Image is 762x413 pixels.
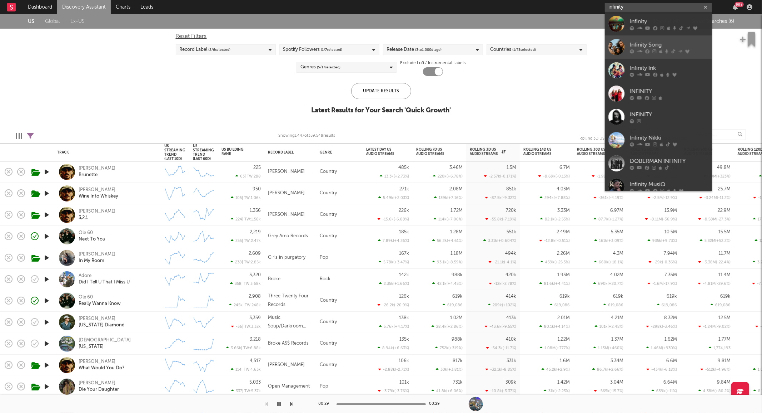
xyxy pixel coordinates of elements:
a: INFINITY [605,82,712,105]
div: Record Label [268,150,302,155]
div: 225 [253,165,261,170]
a: [PERSON_NAME] [79,251,115,258]
a: Infinity Nikki [605,128,712,152]
div: Broke A$$ Records [268,339,309,348]
div: 4.38M ( +80.2 % ) [698,389,731,393]
div: -3.38M ( -22.4 % ) [698,260,731,264]
div: DOBERMAN INFINITY [630,157,708,165]
div: 13.3k ( +2.73 % ) [380,174,409,179]
div: 1.46M ( +930 % ) [646,346,677,350]
div: -2.5M ( -12.9 % ) [648,195,677,200]
span: Saved Searches [691,19,734,24]
div: 1.72M [450,208,463,213]
label: Exclude Lofi / Instrumental Labels [400,59,465,67]
span: ( 5 / 17 selected) [317,63,340,72]
div: 80.1k ( +4.14 % ) [539,324,570,329]
div: Die Your Daughter [79,387,119,393]
div: 4.03M [557,187,570,191]
div: 551k [507,230,516,234]
div: 2.01M [557,316,570,320]
a: In My Room [79,258,104,264]
div: US Streaming Trend (last 60d) [193,144,214,161]
div: -55.8k ( -7.19 % ) [485,217,516,222]
div: -12.8k ( -0.51 % ) [539,238,570,243]
div: 1.77M [718,337,731,342]
div: [PERSON_NAME] [79,208,115,215]
a: INFINITY [605,105,712,128]
div: -2.57k ( -0.171 % ) [484,174,516,179]
div: 619k [720,294,731,299]
div: Country [316,355,363,376]
div: 752k ( +319 % ) [435,346,463,350]
div: 2.35k ( +1.66 % ) [379,281,409,286]
div: 420k [505,273,516,277]
div: 659k ( +11 % ) [652,389,677,393]
a: 3,2,1 [79,215,88,221]
div: 41.8k ( +6.06 % ) [432,389,463,393]
div: Genres [300,63,340,72]
div: 2.26M [557,251,570,256]
div: 25.7M [718,187,731,191]
div: 185k [399,230,409,234]
a: Infinity [605,12,712,35]
div: 238 | TW: 2.85k [221,260,261,264]
input: Search for artists [605,3,712,12]
div: 1.62M [664,337,677,342]
div: 690k ( +20.7 % ) [593,281,623,286]
div: 1.5M [507,165,516,170]
a: US [28,17,34,26]
a: Infinity Song [605,35,712,59]
div: Record Label [180,45,231,54]
div: 142k [399,273,409,277]
div: 2.08M [449,187,463,191]
div: Broke [268,275,280,283]
div: 619,086 [603,303,623,307]
div: 358 | TW: 3.68k [221,281,261,286]
div: -298k ( -3.46 % ) [646,324,677,329]
div: 00:29 [319,400,333,408]
div: [DEMOGRAPHIC_DATA] [79,337,131,344]
div: 3.04M [610,380,623,385]
a: Infinity MusiQ [605,175,712,198]
a: Global [45,17,60,26]
div: -32.1k ( -8.85 % ) [485,367,516,372]
div: 82.1k ( +2.53 % ) [540,217,570,222]
div: 167k [399,251,409,256]
a: Next To You [79,236,105,243]
div: 414k [506,294,516,299]
div: 6.6M [666,359,677,363]
div: Rolling 3D US Audio Streams [470,147,505,156]
a: Ex-US [70,17,85,26]
div: -10.8k ( -3.37 % ) [485,389,516,393]
div: 294k ( +7.88 % ) [540,195,570,200]
div: US Streaming Trend (last 10d) [164,144,185,161]
div: Infinity Song [630,40,708,49]
a: DOBERMAN INFINITY [605,152,712,175]
div: 619,086 [443,303,463,307]
div: Spotify Followers [283,45,343,54]
div: Rock [316,269,363,290]
a: [US_STATE] [79,344,104,350]
div: 114 | TW: 4.63k [221,367,261,372]
div: Did I Tell U That I Miss U [79,279,130,286]
a: [PERSON_NAME] [79,380,115,387]
a: [PERSON_NAME] [79,187,115,193]
div: 720k [506,208,516,213]
div: US Building Rank [221,147,250,156]
a: Brunette [79,172,98,178]
div: Three Twenty Four Records [268,292,313,309]
div: -512k ( -4.96 % ) [701,367,731,372]
a: [PERSON_NAME] [79,316,115,322]
div: 1.02M [450,316,463,320]
div: -87.5k ( -9.32 % ) [485,195,516,200]
div: 6.64M [663,380,677,385]
div: 337 | TW: 5.37k [221,389,261,393]
div: Pop [316,247,363,269]
div: 114k ( +7.06 % ) [434,217,463,222]
div: 106k [399,359,409,363]
div: 7.89k ( +4.26 % ) [378,238,409,243]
